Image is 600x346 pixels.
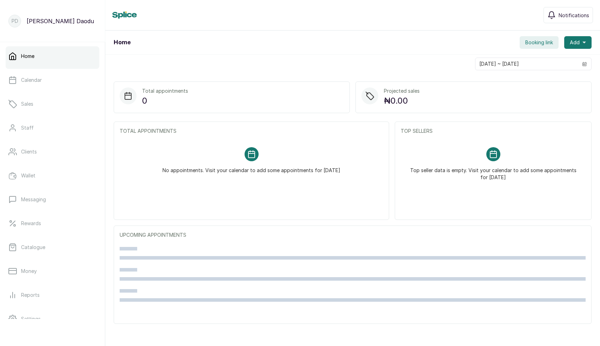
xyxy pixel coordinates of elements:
[120,128,383,135] p: TOTAL APPOINTMENTS
[475,58,578,70] input: Select date
[6,261,99,281] a: Money
[6,285,99,305] a: Reports
[21,100,33,107] p: Sales
[21,172,35,179] p: Wallet
[12,18,18,25] p: PD
[544,7,593,23] button: Notifications
[6,118,99,138] a: Staff
[6,214,99,233] a: Rewards
[21,53,34,60] p: Home
[120,231,586,239] p: UPCOMING APPOINTMENTS
[21,124,34,131] p: Staff
[520,36,559,49] button: Booking link
[21,77,42,84] p: Calendar
[6,70,99,90] a: Calendar
[564,36,592,49] button: Add
[409,161,577,181] p: Top seller data is empty. Visit your calendar to add some appointments for [DATE]
[21,292,40,299] p: Reports
[6,309,99,329] a: Settings
[21,148,37,155] p: Clients
[559,12,589,19] span: Notifications
[401,128,586,135] p: TOP SELLERS
[162,161,340,174] p: No appointments. Visit your calendar to add some appointments for [DATE]
[21,315,41,322] p: Settings
[142,87,188,94] p: Total appointments
[21,244,45,251] p: Catalogue
[114,38,131,47] h1: Home
[142,94,188,107] p: 0
[21,268,37,275] p: Money
[582,61,587,66] svg: calendar
[384,87,420,94] p: Projected sales
[21,196,46,203] p: Messaging
[21,220,41,227] p: Rewards
[525,39,553,46] span: Booking link
[6,142,99,162] a: Clients
[570,39,580,46] span: Add
[6,166,99,185] a: Wallet
[6,237,99,257] a: Catalogue
[6,46,99,66] a: Home
[384,94,420,107] p: ₦0.00
[6,94,99,114] a: Sales
[27,17,94,25] p: [PERSON_NAME] Daodu
[6,190,99,209] a: Messaging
